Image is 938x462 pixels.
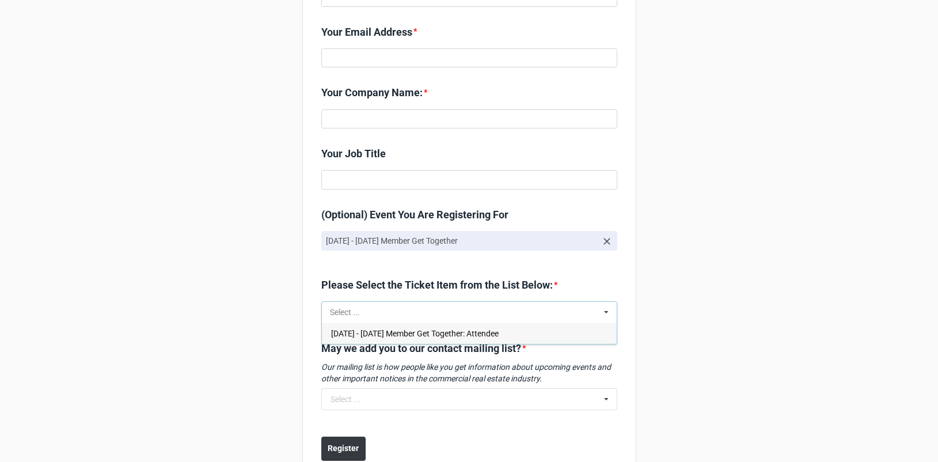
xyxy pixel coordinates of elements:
label: Please Select the Ticket Item from the List Below: [321,277,553,293]
label: (Optional) Event You Are Registering For [321,207,508,223]
label: Your Company Name: [321,85,423,101]
b: Register [328,442,359,455]
span: [DATE] - [DATE] Member Get Together: Attendee [331,329,499,338]
button: Register [321,437,366,461]
em: Our mailing list is how people like you get information about upcoming events and other important... [321,362,611,383]
label: Your Email Address [321,24,412,40]
p: [DATE] - [DATE] Member Get Together [326,235,597,247]
label: Your Job Title [321,146,386,162]
div: Select ... [331,395,360,403]
label: May we add you to our contact mailing list? [321,340,521,357]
